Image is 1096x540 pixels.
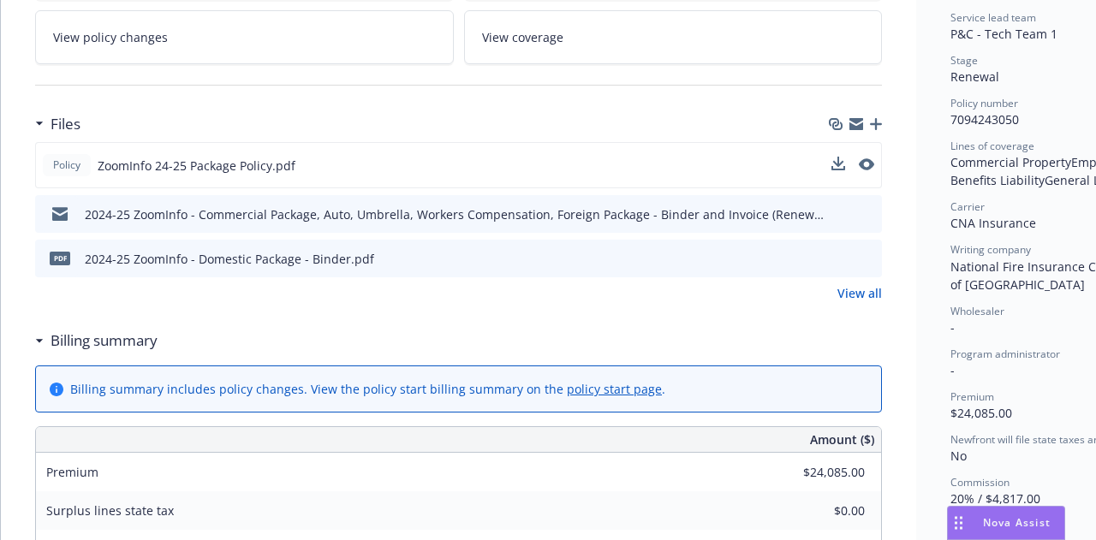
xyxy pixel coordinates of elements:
[950,304,1004,318] span: Wholesaler
[950,389,994,404] span: Premium
[947,506,1065,540] button: Nova Assist
[764,498,875,524] input: 0.00
[950,26,1057,42] span: P&C - Tech Team 1
[950,242,1031,257] span: Writing company
[950,475,1010,490] span: Commission
[950,68,999,85] span: Renewal
[85,250,374,268] div: 2024-25 ZoomInfo - Domestic Package - Binder.pdf
[950,10,1036,25] span: Service lead team
[950,154,1071,170] span: Commercial Property
[859,157,874,175] button: preview file
[950,215,1036,231] span: CNA Insurance
[832,250,846,268] button: download file
[98,157,295,175] span: ZoomInfo 24-25 Package Policy.pdf
[948,507,969,539] div: Drag to move
[50,157,84,173] span: Policy
[950,448,967,464] span: No
[950,405,1012,421] span: $24,085.00
[860,205,875,223] button: preview file
[859,158,874,170] button: preview file
[51,329,158,352] h3: Billing summary
[983,515,1051,530] span: Nova Assist
[35,10,454,64] a: View policy changes
[950,53,978,68] span: Stage
[950,96,1018,110] span: Policy number
[85,205,825,223] div: 2024-25 ZoomInfo - Commercial Package, Auto, Umbrella, Workers Compensation, Foreign Package - Bi...
[53,28,168,46] span: View policy changes
[464,10,883,64] a: View coverage
[950,319,955,335] span: -
[950,347,1060,361] span: Program administrator
[482,28,563,46] span: View coverage
[831,157,845,175] button: download file
[950,199,985,214] span: Carrier
[46,464,98,480] span: Premium
[950,362,955,378] span: -
[51,113,80,135] h3: Files
[950,490,1040,507] span: 20% / $4,817.00
[837,284,882,302] a: View all
[35,329,158,352] div: Billing summary
[831,157,845,170] button: download file
[764,460,875,485] input: 0.00
[810,430,874,448] span: Amount ($)
[950,111,1019,128] span: 7094243050
[50,252,70,264] span: pdf
[832,205,846,223] button: download file
[70,380,665,398] div: Billing summary includes policy changes. View the policy start billing summary on the .
[46,502,174,519] span: Surplus lines state tax
[35,113,80,135] div: Files
[567,381,662,397] a: policy start page
[860,250,875,268] button: preview file
[950,139,1034,153] span: Lines of coverage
